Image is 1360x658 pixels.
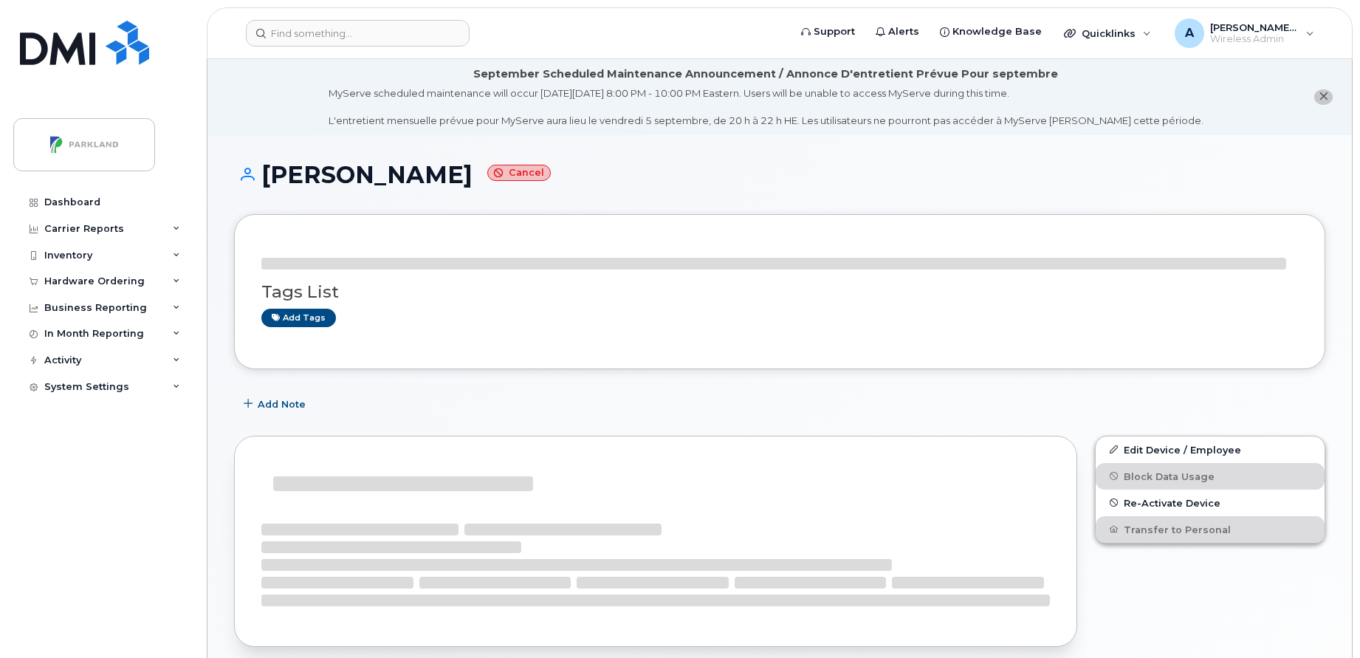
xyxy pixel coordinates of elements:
button: Re-Activate Device [1096,490,1325,516]
a: Edit Device / Employee [1096,436,1325,463]
h1: [PERSON_NAME] [234,162,1325,188]
button: Add Note [234,391,318,418]
a: Add tags [261,309,336,327]
div: MyServe scheduled maintenance will occur [DATE][DATE] 8:00 PM - 10:00 PM Eastern. Users will be u... [329,86,1203,128]
h3: Tags List [261,283,1298,301]
div: September Scheduled Maintenance Announcement / Annonce D'entretient Prévue Pour septembre [473,66,1058,82]
span: Add Note [258,397,306,411]
button: Block Data Usage [1096,463,1325,490]
button: close notification [1314,89,1333,105]
small: Cancel [487,165,551,182]
button: Transfer to Personal [1096,516,1325,543]
span: Re-Activate Device [1124,497,1220,508]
